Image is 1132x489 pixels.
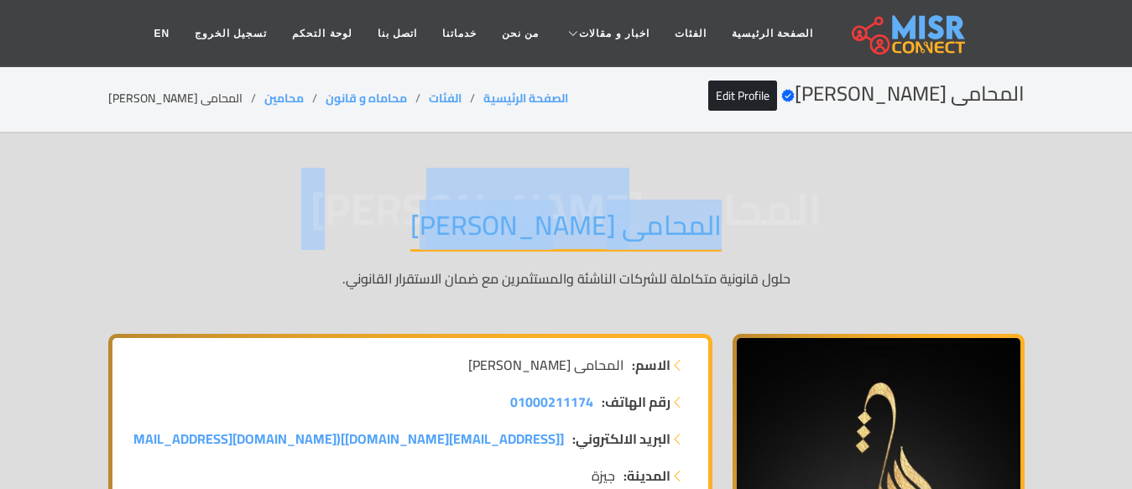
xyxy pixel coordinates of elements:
[623,466,670,486] strong: المدينة:
[489,18,551,49] a: من نحن
[602,392,670,412] strong: رقم الهاتف:
[264,87,304,109] a: محامين
[108,268,1025,309] p: حلول قانونية متكاملة للشركات الناشئة والمستثمرين مع ضمان الاستقرار القانوني.
[719,18,826,49] a: الصفحة الرئيسية
[592,466,615,486] span: جيزة
[483,87,568,109] a: الصفحة الرئيسية
[326,87,407,109] a: محاماه و قانون
[708,82,1025,107] h2: المحامى [PERSON_NAME]
[365,18,430,49] a: اتصل بنا
[781,89,795,102] svg: Verified account
[410,209,722,252] h1: المحامى [PERSON_NAME]
[182,18,279,49] a: تسجيل الخروج
[468,355,623,375] span: المحامى [PERSON_NAME]
[430,18,489,49] a: خدماتنا
[551,18,662,49] a: اخبار و مقالات
[572,429,670,449] strong: البريد الالكتروني:
[108,90,264,107] li: المحامى [PERSON_NAME]
[510,392,593,412] a: 01000211174
[632,355,670,375] strong: الاسم:
[662,18,719,49] a: الفئات
[76,429,564,449] a: [[EMAIL_ADDRESS][DOMAIN_NAME]](mailto:[EMAIL_ADDRESS][DOMAIN_NAME])
[579,26,649,41] span: اخبار و مقالات
[141,18,182,49] a: EN
[76,426,564,451] span: [ [EMAIL_ADDRESS][DOMAIN_NAME] ](mailto: [EMAIL_ADDRESS][DOMAIN_NAME] )
[510,389,593,414] span: 01000211174
[429,87,462,109] a: الفئات
[852,13,964,55] img: main.misr_connect
[279,18,364,49] a: لوحة التحكم
[708,81,777,111] a: Edit Profile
